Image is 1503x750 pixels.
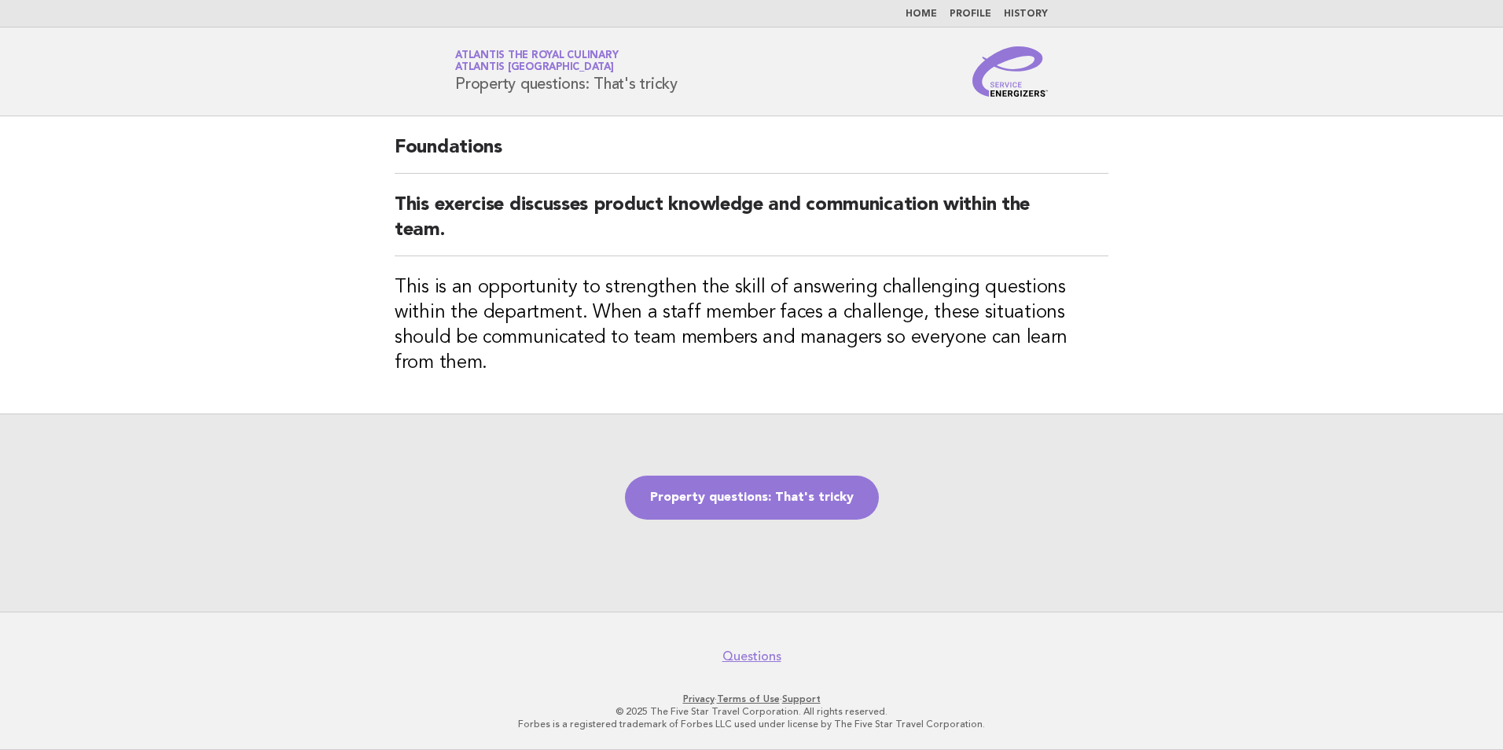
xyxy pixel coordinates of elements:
[395,275,1108,376] h3: This is an opportunity to strengthen the skill of answering challenging questions within the depa...
[455,63,614,73] span: Atlantis [GEOGRAPHIC_DATA]
[950,9,991,19] a: Profile
[395,193,1108,256] h2: This exercise discusses product knowledge and communication within the team.
[455,50,618,72] a: Atlantis the Royal CulinaryAtlantis [GEOGRAPHIC_DATA]
[972,46,1048,97] img: Service Energizers
[395,135,1108,174] h2: Foundations
[455,51,678,92] h1: Property questions: That's tricky
[782,693,821,704] a: Support
[270,693,1233,705] p: · ·
[722,649,781,664] a: Questions
[1004,9,1048,19] a: History
[270,705,1233,718] p: © 2025 The Five Star Travel Corporation. All rights reserved.
[906,9,937,19] a: Home
[270,718,1233,730] p: Forbes is a registered trademark of Forbes LLC used under license by The Five Star Travel Corpora...
[717,693,780,704] a: Terms of Use
[625,476,879,520] a: Property questions: That's tricky
[683,693,715,704] a: Privacy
